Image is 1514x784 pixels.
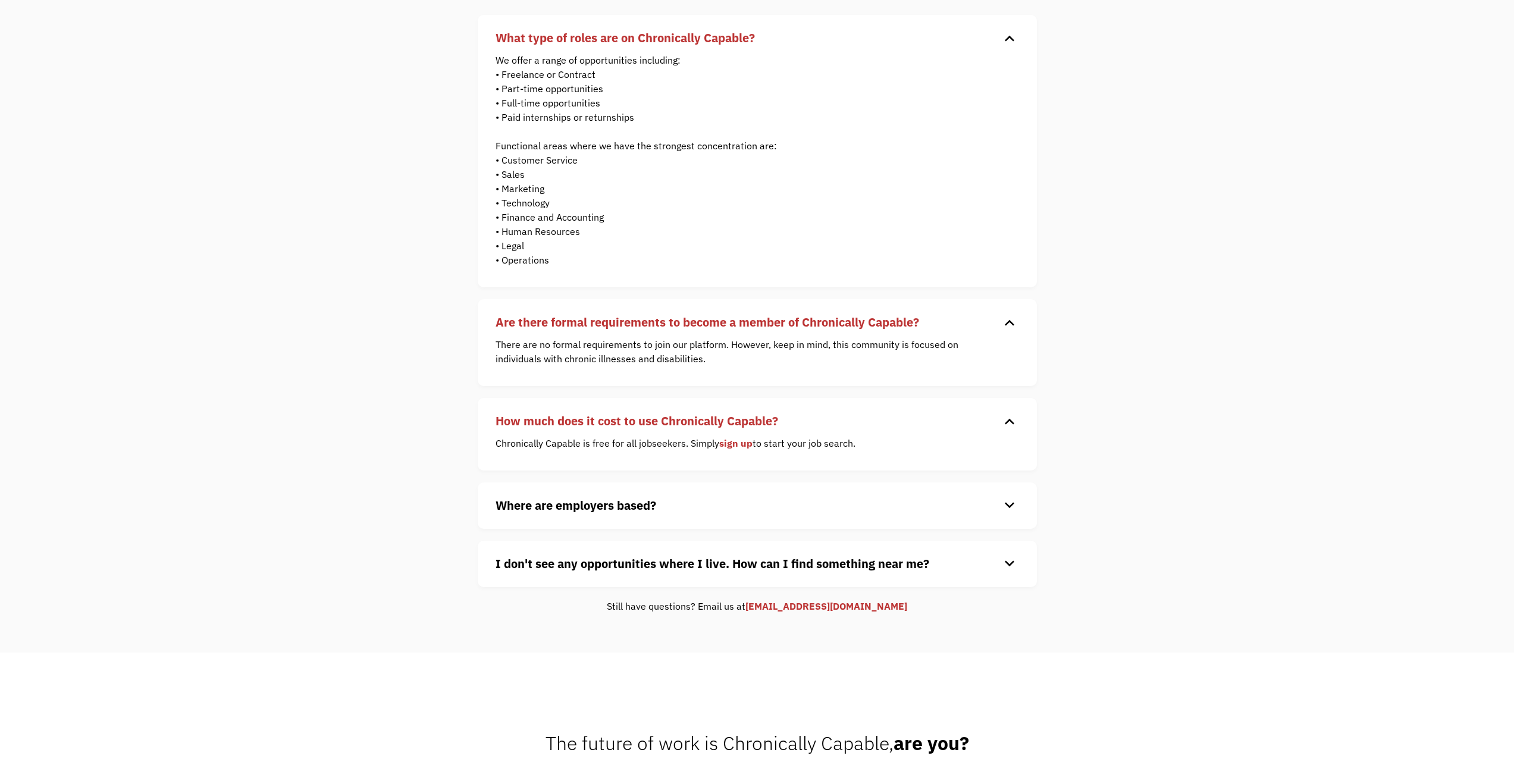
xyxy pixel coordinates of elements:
strong: What type of roles are on Chronically Capable? [496,30,755,46]
strong: are you? [894,730,969,755]
div: keyboard_arrow_down [1000,497,1019,515]
p: There are no formal requirements to join our platform. However, keep in mind, this community is f... [496,337,1001,366]
strong: Are there formal requirements to become a member of Chronically Capable? [496,314,919,330]
span: The future of work is Chronically Capable, [546,730,969,755]
a: sign up [719,437,753,449]
div: Still have questions? Email us at [478,599,1037,613]
strong: Where are employers based? [496,497,656,513]
strong: I don't see any opportunities where I live. How can I find something near me? [496,556,929,572]
div: keyboard_arrow_down [1000,412,1019,430]
div: keyboard_arrow_down [1000,29,1019,47]
p: Chronically Capable is free for all jobseekers. Simply to start your job search. [496,436,1001,450]
div: keyboard_arrow_down [1000,313,1019,331]
div: keyboard_arrow_down [1000,555,1019,573]
p: We offer a range of opportunities including: • Freelance or Contract • Part-time opportunities • ... [496,53,1001,267]
strong: How much does it cost to use Chronically Capable? [496,413,778,429]
a: [EMAIL_ADDRESS][DOMAIN_NAME] [745,600,907,612]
